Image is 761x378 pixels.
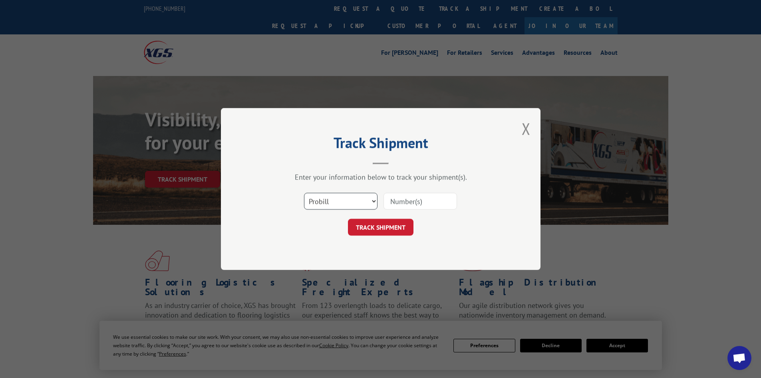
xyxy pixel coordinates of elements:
div: Enter your information below to track your shipment(s). [261,172,501,182]
button: TRACK SHIPMENT [348,219,413,236]
h2: Track Shipment [261,137,501,152]
input: Number(s) [383,193,457,210]
button: Close modal [522,118,531,139]
div: Open chat [727,346,751,370]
